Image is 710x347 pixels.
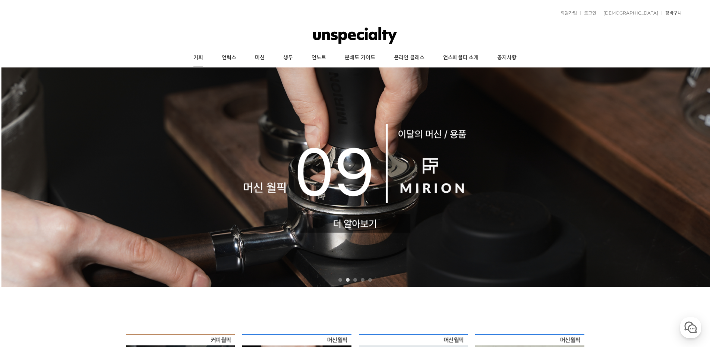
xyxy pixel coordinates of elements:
[335,48,385,67] a: 분쇄도 가이드
[434,48,488,67] a: 언스페셜티 소개
[368,278,372,282] a: 5
[385,48,434,67] a: 온라인 클래스
[302,48,335,67] a: 언노트
[353,278,357,282] a: 3
[184,48,212,67] a: 커피
[96,236,143,255] a: 설정
[212,48,246,67] a: 언럭스
[246,48,274,67] a: 머신
[662,11,682,15] a: 장바구니
[313,24,397,47] img: 언스페셜티 몰
[580,11,596,15] a: 로그인
[23,247,28,253] span: 홈
[68,248,77,254] span: 대화
[488,48,526,67] a: 공지사항
[274,48,302,67] a: 생두
[115,247,124,253] span: 설정
[600,11,658,15] a: [DEMOGRAPHIC_DATA]
[346,278,350,282] a: 2
[557,11,577,15] a: 회원가입
[338,278,342,282] a: 1
[49,236,96,255] a: 대화
[2,236,49,255] a: 홈
[361,278,365,282] a: 4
